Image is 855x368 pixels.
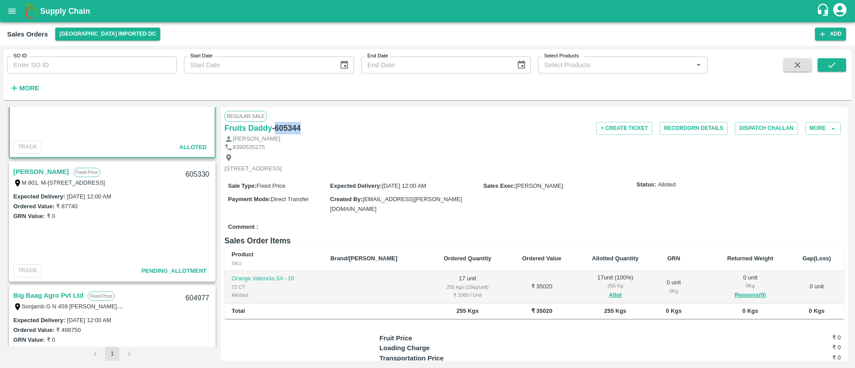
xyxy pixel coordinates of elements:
[232,291,316,299] div: Allotted
[668,255,680,262] b: GRN
[727,255,774,262] b: Returned Weight
[802,255,831,262] b: Gap(Loss)
[233,135,281,143] p: [PERSON_NAME]
[658,181,676,189] span: Alloted
[233,143,265,152] p: 8390535275
[87,347,138,361] nav: pagination navigation
[13,327,54,333] label: Ordered Value:
[228,223,258,231] label: Comment :
[232,259,316,267] div: SKU
[718,282,782,290] div: 0 Kg
[232,307,245,314] b: Total
[330,196,462,212] span: [EMAIL_ADDRESS][PERSON_NAME][DOMAIN_NAME]
[382,182,426,189] span: [DATE] 12:00 AM
[805,122,841,135] button: More
[55,28,161,40] button: Select DC
[330,196,362,202] label: Created By :
[13,53,27,60] label: SO ID
[336,57,353,73] button: Choose date
[13,213,45,219] label: GRN Value:
[516,182,563,189] span: [PERSON_NAME]
[180,164,215,185] div: 605330
[56,203,77,210] label: ₹ 87740
[379,343,495,353] p: Loading Charge
[513,57,530,73] button: Choose date
[224,122,272,134] a: Fruits Daddy
[190,53,212,60] label: Start Date
[764,343,841,352] h6: ₹ 0
[483,182,515,189] label: Sales Exec :
[693,59,704,71] button: Open
[272,122,301,134] h6: - 605344
[428,271,508,303] td: 17 unit
[596,122,652,135] button: + Create Ticket
[22,303,478,310] label: Sonjamb G N 459 [PERSON_NAME] , Nashik [GEOGRAPHIC_DATA], [GEOGRAPHIC_DATA], [GEOGRAPHIC_DATA], [...
[224,111,267,121] span: Regular Sale
[19,85,39,92] strong: More
[7,57,177,73] input: Enter SO ID
[609,290,622,300] button: Allot
[7,81,41,96] button: More
[583,282,647,290] div: 255 Kg
[435,291,501,299] div: ₹ 2060 / Unit
[22,179,105,186] label: M 801, M-[STREET_ADDRESS]
[662,279,686,295] div: 0 unit
[662,287,686,295] div: 0 Kg
[330,182,382,189] label: Expected Delivery :
[789,271,844,303] td: 0 unit
[367,53,388,60] label: End Date
[67,317,111,324] label: [DATE] 12:00 AM
[435,283,501,291] div: 255 kgs (15kg/unit)
[13,203,54,210] label: Ordered Value:
[256,182,285,189] span: Fixed Price
[228,196,271,202] label: Payment Mode :
[544,53,579,60] label: Select Products
[456,307,479,314] b: 255 Kgs
[832,2,848,20] div: account of current user
[660,122,728,135] button: RecordGRN Details
[816,3,832,19] div: customer-support
[13,193,65,200] label: Expected Delivery :
[224,165,282,173] p: [STREET_ADDRESS]
[809,307,824,314] b: 0 Kgs
[13,317,65,324] label: Expected Delivery :
[88,291,114,301] p: Fixed Price
[636,181,656,189] label: Status:
[2,1,22,21] button: open drawer
[361,57,509,73] input: End Date
[40,7,90,16] b: Supply Chain
[22,2,40,20] img: logo
[444,255,491,262] b: Ordered Quantity
[507,271,576,303] td: ₹ 35020
[228,182,256,189] label: Sale Type :
[180,288,215,309] div: 604977
[718,290,782,300] button: Reasons(0)
[67,193,111,200] label: [DATE] 12:00 AM
[522,255,561,262] b: Ordered Value
[224,235,844,247] h6: Sales Order Items
[764,353,841,362] h6: ₹ 0
[531,307,553,314] b: ₹ 35020
[592,255,639,262] b: Allotted Quantity
[13,166,69,178] a: [PERSON_NAME]
[379,333,495,343] p: Fruit Price
[583,274,647,300] div: 17 unit ( 100 %)
[541,59,690,71] input: Select Products
[56,327,81,333] label: ₹ 498750
[73,168,100,177] p: Fixed Price
[330,255,397,262] b: Brand/[PERSON_NAME]
[271,196,309,202] span: Direct Transfer
[179,144,207,150] span: Alloted
[666,307,681,314] b: 0 Kgs
[105,347,119,361] button: page 1
[13,290,83,301] a: Big Baag Agro Pvt Ltd
[718,274,782,300] div: 0 unit
[40,5,816,17] a: Supply Chain
[379,353,495,363] p: Transportation Price
[764,333,841,342] h6: ₹ 0
[141,267,207,274] span: Pending_Allotment
[232,283,316,291] div: 72 CT
[735,122,798,135] button: Dispatch Challan
[47,213,55,219] label: ₹ 0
